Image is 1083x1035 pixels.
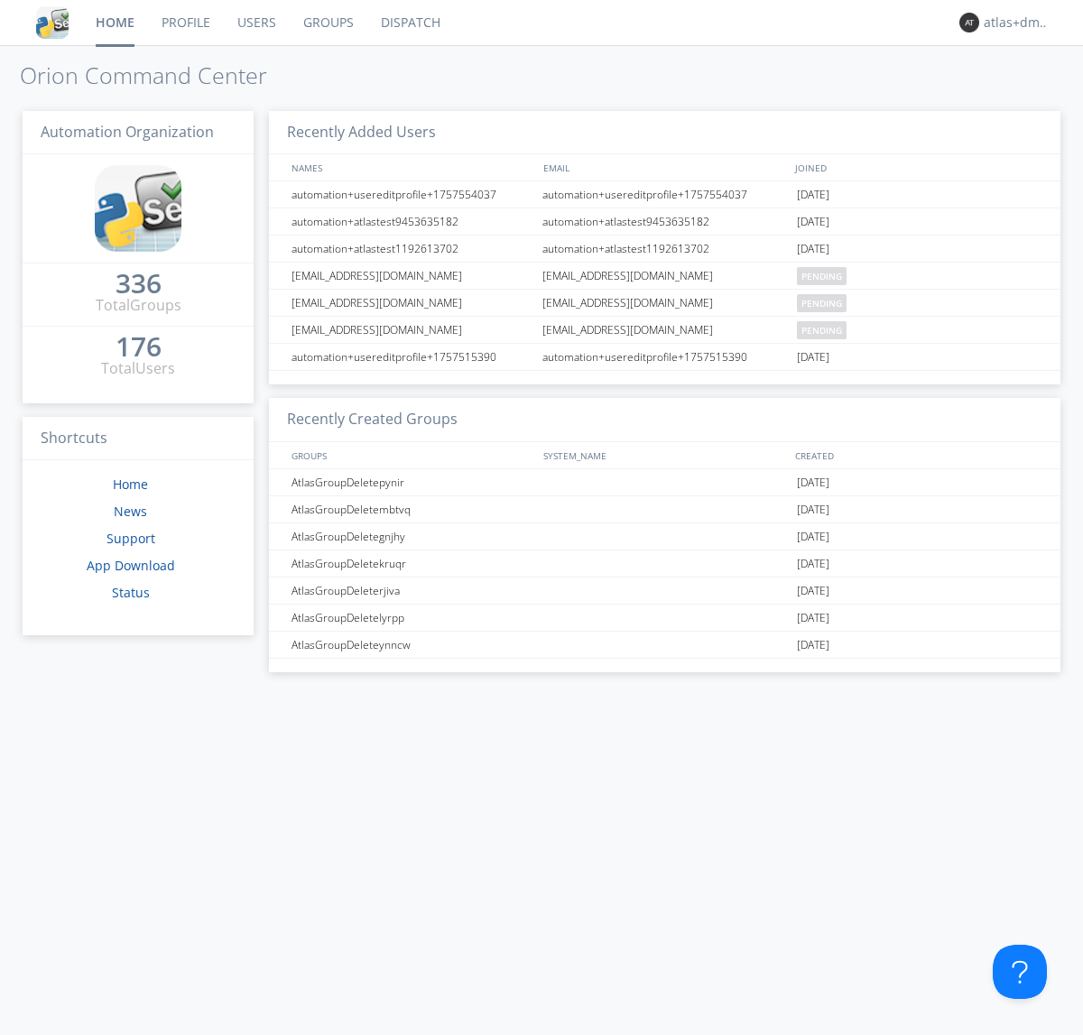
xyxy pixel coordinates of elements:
div: automation+usereditprofile+1757554037 [287,181,537,208]
a: automation+atlastest1192613702automation+atlastest1192613702[DATE] [269,236,1060,263]
a: 176 [116,337,162,358]
span: [DATE] [797,550,829,578]
div: automation+atlastest9453635182 [287,208,537,235]
a: App Download [87,557,175,574]
a: AtlasGroupDeletegnjhy[DATE] [269,523,1060,550]
div: CREATED [791,442,1043,468]
a: automation+usereditprofile+1757515390automation+usereditprofile+1757515390[DATE] [269,344,1060,371]
div: 336 [116,274,162,292]
a: AtlasGroupDeleterjiva[DATE] [269,578,1060,605]
span: [DATE] [797,344,829,371]
a: Home [113,476,148,493]
img: cddb5a64eb264b2086981ab96f4c1ba7 [36,6,69,39]
a: [EMAIL_ADDRESS][DOMAIN_NAME][EMAIL_ADDRESS][DOMAIN_NAME]pending [269,317,1060,344]
h3: Recently Created Groups [269,398,1060,442]
div: automation+usereditprofile+1757515390 [287,344,537,370]
div: AtlasGroupDeleteynncw [287,632,537,658]
h3: Shortcuts [23,417,254,461]
img: 373638.png [959,13,979,32]
div: AtlasGroupDeleterjiva [287,578,537,604]
div: AtlasGroupDeletepynir [287,469,537,495]
div: automation+atlastest1192613702 [287,236,537,262]
h3: Recently Added Users [269,111,1060,155]
span: pending [797,267,847,285]
div: Total Users [101,358,175,379]
img: cddb5a64eb264b2086981ab96f4c1ba7 [95,165,181,252]
a: AtlasGroupDeletelyrpp[DATE] [269,605,1060,632]
span: pending [797,321,847,339]
div: [EMAIL_ADDRESS][DOMAIN_NAME] [287,317,537,343]
span: [DATE] [797,181,829,208]
a: [EMAIL_ADDRESS][DOMAIN_NAME][EMAIL_ADDRESS][DOMAIN_NAME]pending [269,290,1060,317]
a: [EMAIL_ADDRESS][DOMAIN_NAME][EMAIL_ADDRESS][DOMAIN_NAME]pending [269,263,1060,290]
div: SYSTEM_NAME [539,442,791,468]
div: automation+atlastest1192613702 [538,236,792,262]
span: pending [797,294,847,312]
span: Automation Organization [41,122,214,142]
div: AtlasGroupDeletekruqr [287,550,537,577]
iframe: Toggle Customer Support [993,945,1047,999]
a: AtlasGroupDeletekruqr[DATE] [269,550,1060,578]
div: automation+usereditprofile+1757515390 [538,344,792,370]
div: [EMAIL_ADDRESS][DOMAIN_NAME] [538,290,792,316]
div: [EMAIL_ADDRESS][DOMAIN_NAME] [287,290,537,316]
div: NAMES [287,154,534,180]
div: GROUPS [287,442,534,468]
a: AtlasGroupDeleteynncw[DATE] [269,632,1060,659]
a: AtlasGroupDeletepynir[DATE] [269,469,1060,496]
div: [EMAIL_ADDRESS][DOMAIN_NAME] [538,263,792,289]
div: AtlasGroupDeletegnjhy [287,523,537,550]
div: automation+usereditprofile+1757554037 [538,181,792,208]
span: [DATE] [797,605,829,632]
div: [EMAIL_ADDRESS][DOMAIN_NAME] [538,317,792,343]
span: [DATE] [797,496,829,523]
a: AtlasGroupDeletembtvq[DATE] [269,496,1060,523]
div: AtlasGroupDeletembtvq [287,496,537,522]
div: AtlasGroupDeletelyrpp [287,605,537,631]
div: [EMAIL_ADDRESS][DOMAIN_NAME] [287,263,537,289]
span: [DATE] [797,469,829,496]
a: Status [112,584,150,601]
a: automation+usereditprofile+1757554037automation+usereditprofile+1757554037[DATE] [269,181,1060,208]
span: [DATE] [797,236,829,263]
div: 176 [116,337,162,356]
div: EMAIL [539,154,791,180]
span: [DATE] [797,578,829,605]
span: [DATE] [797,208,829,236]
div: automation+atlastest9453635182 [538,208,792,235]
a: News [114,503,147,520]
div: JOINED [791,154,1043,180]
a: Support [106,530,155,547]
a: 336 [116,274,162,295]
div: atlas+dm+only+lead [984,14,1051,32]
div: Total Groups [96,295,181,316]
span: [DATE] [797,632,829,659]
span: [DATE] [797,523,829,550]
a: automation+atlastest9453635182automation+atlastest9453635182[DATE] [269,208,1060,236]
